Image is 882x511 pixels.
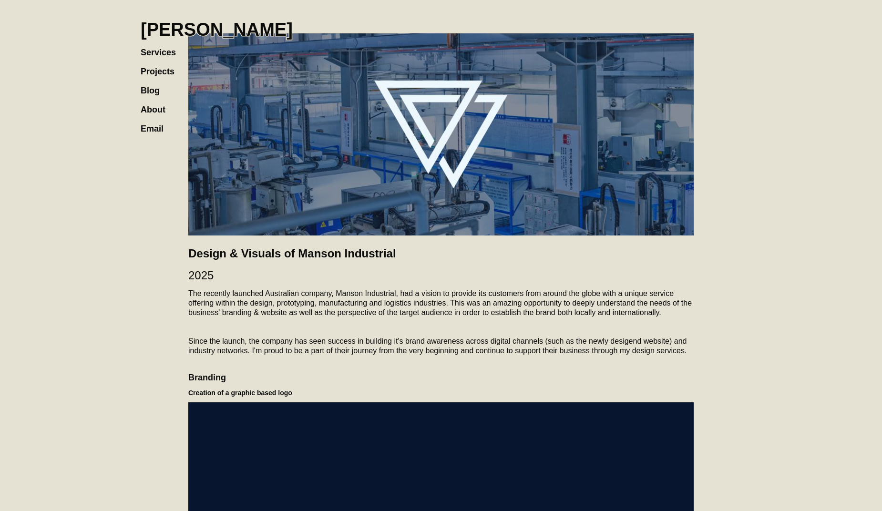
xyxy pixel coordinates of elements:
[141,95,175,114] a: About
[188,289,694,317] p: The recently launched Australian company, Manson Industrial, had a vision to provide its customer...
[141,38,185,57] a: Services
[141,114,173,133] a: Email
[188,337,694,356] p: Since the launch, the company has seen success in building it's brand awareness across digital ch...
[141,10,293,40] a: home
[188,267,694,284] h2: 2025
[188,245,694,262] h2: Design & Visuals of Manson Industrial
[188,322,694,332] p: ‍
[141,57,184,76] a: Projects
[188,360,694,383] h4: Branding
[188,388,694,398] h5: Creation of a graphic based logo
[141,19,293,40] h1: [PERSON_NAME]
[141,76,169,95] a: Blog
